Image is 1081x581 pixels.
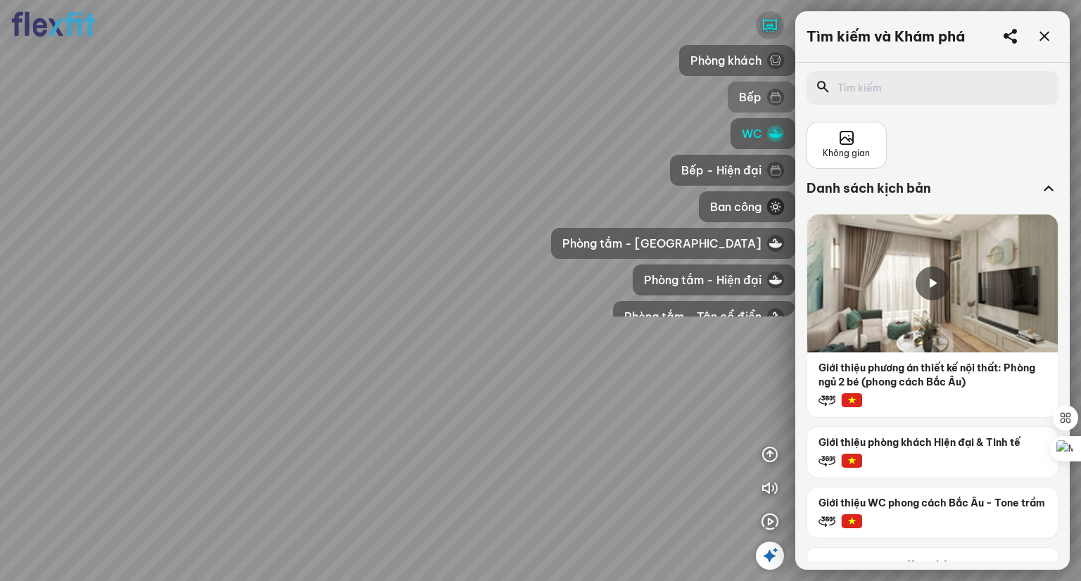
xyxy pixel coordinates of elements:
p: Giới thiệu phòng khách Hiện đại & Tinh tế [807,427,1058,449]
img: icon [767,198,784,215]
input: Tìm kiếm [837,81,1036,95]
div: Danh sách kịch bản [807,180,1039,197]
img: logo [11,11,96,37]
p: Giới thiệu WC phong cách Bắc Âu - Tone trầm [807,487,1058,510]
img: icon [767,162,784,179]
img: lang-vn.png [841,514,862,528]
img: icon [767,235,784,252]
span: Ban công [710,198,761,215]
img: icon [767,272,784,288]
span: Bếp [739,89,761,106]
span: Bếp - Hiện đại [681,162,761,179]
img: icon [767,52,784,69]
img: icon [767,308,784,325]
span: Phòng khách [690,52,761,69]
img: lang-vn.png [841,454,862,468]
img: icon [767,125,784,142]
div: Danh sách kịch bản [807,180,1058,214]
span: WC [742,125,761,142]
img: icon [767,89,784,106]
div: Tìm kiếm và Khám phá [807,28,965,45]
p: Giới thiệu phương án thiết kế nội thất: Phòng ngủ 2 bé (phong cách Bắc Âu) [807,352,1058,389]
span: Xem thêm [907,558,958,572]
span: Phòng tắm - [GEOGRAPHIC_DATA] [562,235,761,252]
span: Phòng tắm - Hiện đại [644,272,761,288]
span: Không gian [823,147,870,160]
img: lang-vn.png [841,393,862,407]
span: Phòng tắm - Tân cổ điển [624,308,761,325]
